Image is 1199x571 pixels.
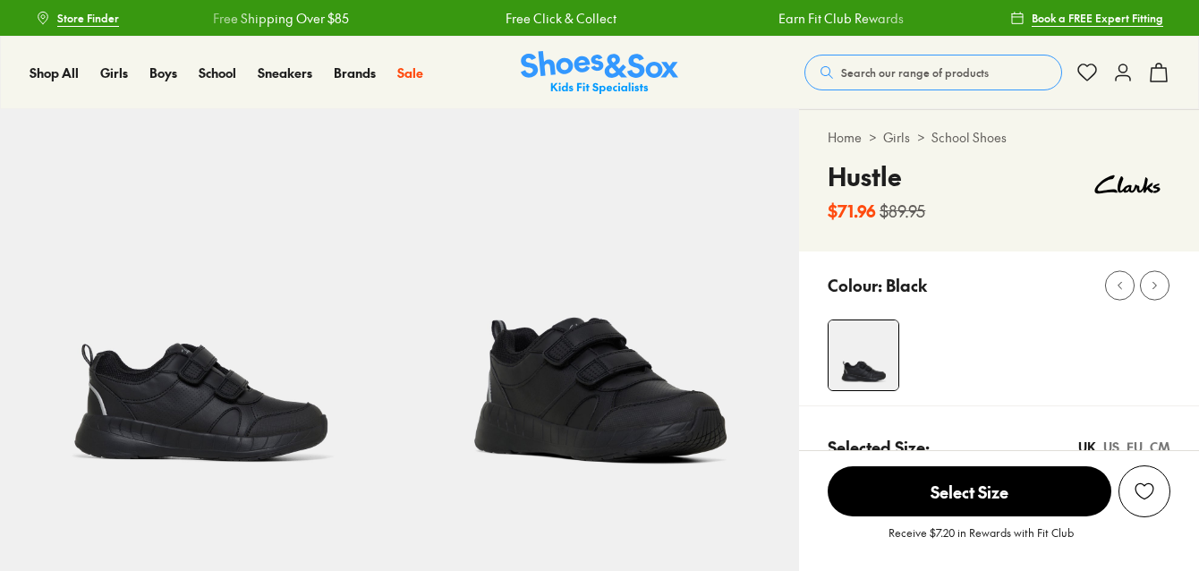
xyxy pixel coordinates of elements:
[521,51,678,95] a: Shoes & Sox
[199,64,236,82] a: School
[1084,158,1170,211] img: Vendor logo
[804,55,1062,90] button: Search our range of products
[778,9,904,28] a: Earn Fit Club Rewards
[30,64,79,81] span: Shop All
[828,466,1111,516] span: Select Size
[212,9,348,28] a: Free Shipping Over $85
[828,435,930,459] p: Selected Size:
[931,128,1007,147] a: School Shoes
[100,64,128,82] a: Girls
[505,9,616,28] a: Free Click & Collect
[829,320,898,390] img: 4-469239_1
[334,64,376,82] a: Brands
[30,64,79,82] a: Shop All
[828,465,1111,517] button: Select Size
[36,2,119,34] a: Store Finder
[149,64,177,81] span: Boys
[828,199,876,223] b: $71.96
[397,64,423,81] span: Sale
[1032,10,1163,26] span: Book a FREE Expert Fitting
[258,64,312,81] span: Sneakers
[521,51,678,95] img: SNS_Logo_Responsive.svg
[1010,2,1163,34] a: Book a FREE Expert Fitting
[883,128,910,147] a: Girls
[57,10,119,26] span: Store Finder
[828,158,925,195] h4: Hustle
[400,109,800,509] img: 5-469240_1
[199,64,236,81] span: School
[828,128,1170,147] div: > >
[889,524,1074,557] p: Receive $7.20 in Rewards with Fit Club
[149,64,177,82] a: Boys
[1103,438,1119,456] div: US
[1127,438,1143,456] div: EU
[1078,438,1096,456] div: UK
[1118,465,1170,517] button: Add to Wishlist
[258,64,312,82] a: Sneakers
[1150,438,1170,456] div: CM
[886,273,927,297] p: Black
[334,64,376,81] span: Brands
[828,273,882,297] p: Colour:
[880,199,925,223] s: $89.95
[828,128,862,147] a: Home
[100,64,128,81] span: Girls
[397,64,423,82] a: Sale
[841,64,989,81] span: Search our range of products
